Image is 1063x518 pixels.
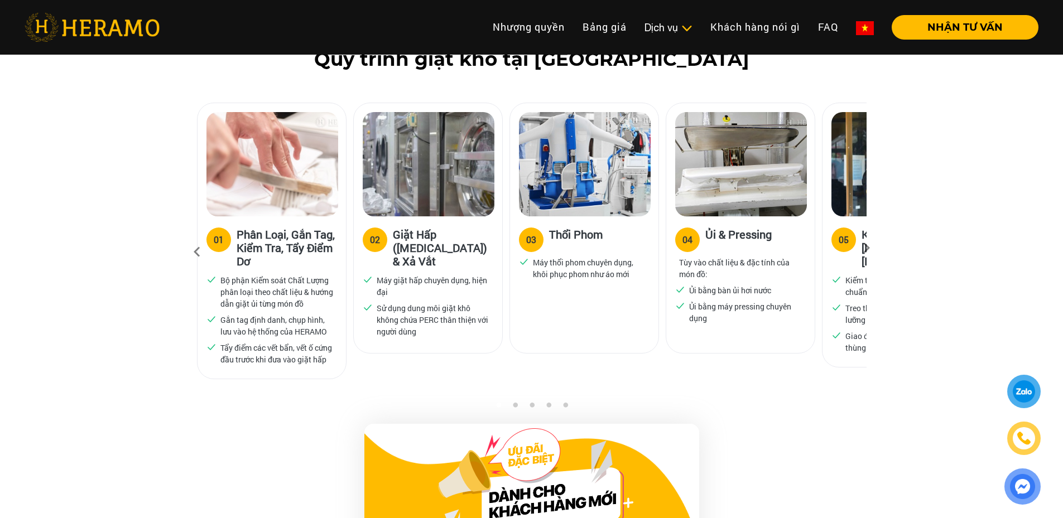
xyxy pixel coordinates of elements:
a: phone-icon [1008,422,1040,454]
img: subToggleIcon [681,23,692,34]
button: 1 [493,402,504,413]
img: heramo-quy-trinh-giat-hap-tieu-chuan-buoc-1 [206,112,338,216]
img: checked.svg [831,330,841,340]
img: heramo-quy-trinh-giat-hap-tieu-chuan-buoc-5 [831,112,963,216]
a: Bảng giá [574,15,636,39]
p: Kiểm tra chất lượng xử lý đạt chuẩn [845,274,958,298]
div: 02 [370,233,380,246]
h2: Quy trình giặt khô tại [GEOGRAPHIC_DATA] [25,48,1038,71]
button: 4 [543,402,554,413]
h3: Kiểm Tra Chất [PERSON_NAME] & [PERSON_NAME] [862,227,962,268]
img: heramo-quy-trinh-giat-hap-tieu-chuan-buoc-2 [363,112,494,216]
p: Tùy vào chất liệu & đặc tính của món đồ: [679,256,802,280]
img: checked.svg [519,256,529,267]
p: Máy thổi phom chuyên dụng, khôi phục phom như áo mới [533,256,646,280]
p: Tẩy điểm các vết bẩn, vết ố cứng đầu trước khi đưa vào giặt hấp [220,342,333,365]
p: Ủi bằng bàn ủi hơi nước [689,284,771,296]
img: heramo-quy-trinh-giat-hap-tieu-chuan-buoc-4 [675,112,807,216]
a: NHẬN TƯ VẤN [883,22,1038,32]
img: checked.svg [363,302,373,312]
img: checked.svg [206,274,217,284]
a: FAQ [809,15,847,39]
h3: Ủi & Pressing [705,227,772,250]
div: 05 [839,233,849,246]
h3: Thổi Phom [549,227,603,250]
img: vn-flag.png [856,21,874,35]
img: checked.svg [363,274,373,284]
p: Sử dụng dung môi giặt khô không chứa PERC thân thiện với người dùng [377,302,489,337]
div: 03 [526,233,536,246]
p: Giao đến khách hàng bằng thùng chữ U để giữ phom đồ [845,330,958,354]
img: phone-icon [1016,430,1032,447]
button: NHẬN TƯ VẤN [892,15,1038,40]
div: 01 [214,233,224,246]
img: checked.svg [831,302,841,312]
p: Gắn tag định danh, chụp hình, lưu vào hệ thống của HERAMO [220,314,333,337]
img: checked.svg [206,314,217,324]
h3: Giặt Hấp ([MEDICAL_DATA]) & Xả Vắt [393,227,493,268]
div: Dịch vụ [644,20,692,35]
p: Bộ phận Kiểm soát Chất Lượng phân loại theo chất liệu & hướng dẫn giặt ủi từng món đồ [220,274,333,309]
button: 3 [526,402,537,413]
a: Khách hàng nói gì [701,15,809,39]
a: Nhượng quyền [484,15,574,39]
img: checked.svg [831,274,841,284]
button: 2 [509,402,521,413]
button: 5 [560,402,571,413]
div: 04 [682,233,692,246]
img: heramo-logo.png [25,13,160,42]
img: checked.svg [675,284,685,294]
p: Ủi bằng máy pressing chuyên dụng [689,301,802,324]
img: checked.svg [206,342,217,352]
img: checked.svg [675,301,685,311]
p: Máy giặt hấp chuyên dụng, hiện đại [377,274,489,298]
h3: Phân Loại, Gắn Tag, Kiểm Tra, Tẩy Điểm Dơ [237,227,337,268]
p: Treo thẳng thớm, đóng gói kỹ lưỡng [845,302,958,326]
img: heramo-quy-trinh-giat-hap-tieu-chuan-buoc-3 [519,112,651,216]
